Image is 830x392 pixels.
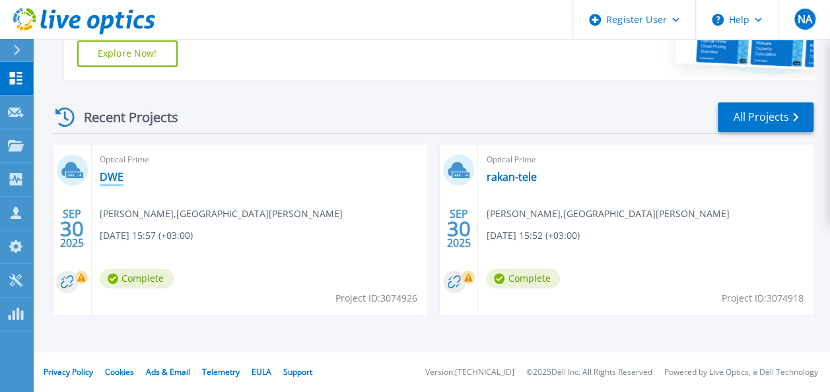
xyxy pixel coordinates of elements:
span: 30 [60,223,84,234]
li: Version: [TECHNICAL_ID] [425,368,514,377]
span: [PERSON_NAME] , [GEOGRAPHIC_DATA][PERSON_NAME] [100,207,343,221]
a: Privacy Policy [44,366,93,377]
li: © 2025 Dell Inc. All Rights Reserved [526,368,652,377]
span: Optical Prime [100,152,419,167]
span: [PERSON_NAME] , [GEOGRAPHIC_DATA][PERSON_NAME] [486,207,729,221]
li: Powered by Live Optics, a Dell Technology [664,368,818,377]
a: Ads & Email [146,366,190,377]
a: rakan-tele [486,170,536,183]
a: DWE [100,170,123,183]
a: All Projects [718,102,813,132]
span: [DATE] 15:57 (+03:00) [100,228,193,243]
a: Support [283,366,312,377]
div: SEP 2025 [59,205,85,253]
span: NA [797,14,812,24]
div: SEP 2025 [446,205,471,253]
span: Complete [100,269,174,288]
span: 30 [447,223,471,234]
div: Recent Projects [51,101,196,133]
a: Cookies [105,366,134,377]
span: [DATE] 15:52 (+03:00) [486,228,579,243]
a: Telemetry [202,366,240,377]
span: Project ID: 3074926 [335,291,417,306]
span: Project ID: 3074918 [722,291,804,306]
span: Optical Prime [486,152,806,167]
a: EULA [252,366,271,377]
a: Explore Now! [77,40,178,67]
span: Complete [486,269,560,288]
